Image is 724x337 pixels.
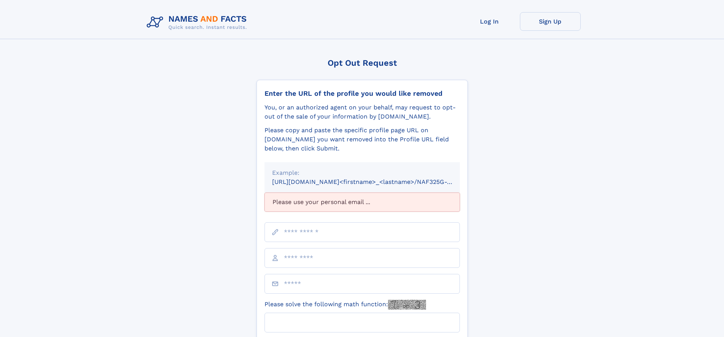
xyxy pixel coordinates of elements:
small: [URL][DOMAIN_NAME]<firstname>_<lastname>/NAF325G-xxxxxxxx [272,178,474,185]
div: Please copy and paste the specific profile page URL on [DOMAIN_NAME] you want removed into the Pr... [265,126,460,153]
div: Example: [272,168,452,177]
div: Opt Out Request [257,58,468,68]
label: Please solve the following math function: [265,300,426,310]
div: You, or an authorized agent on your behalf, may request to opt-out of the sale of your informatio... [265,103,460,121]
div: Please use your personal email ... [265,193,460,212]
img: Logo Names and Facts [144,12,253,33]
a: Log In [459,12,520,31]
a: Sign Up [520,12,581,31]
div: Enter the URL of the profile you would like removed [265,89,460,98]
